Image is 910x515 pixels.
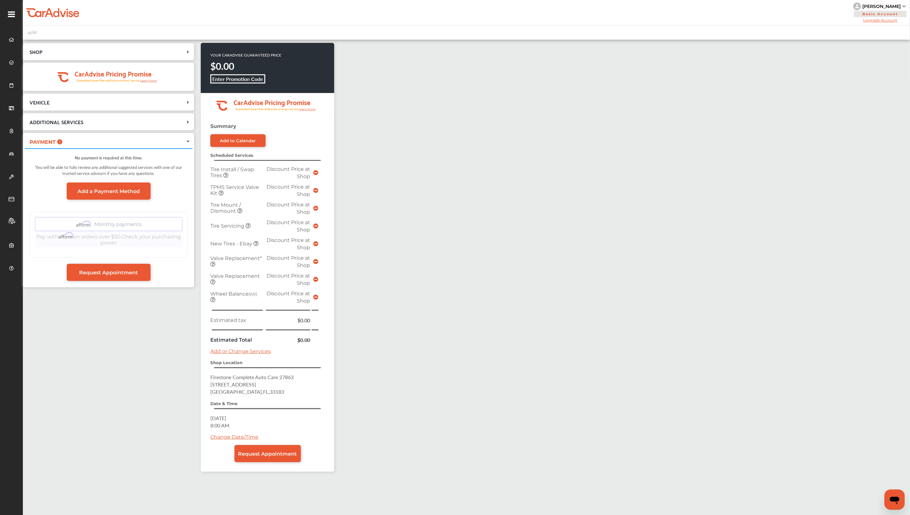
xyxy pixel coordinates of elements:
span: Discount Price at Shop [267,202,310,215]
span: PAYMENT [30,139,56,145]
td: Estimated tax [209,315,265,325]
span: TPMS Service Valve Kit [210,184,259,196]
tspan: CarAdvise Pricing Promise [234,96,310,108]
td: Estimated Total [209,335,265,345]
span: Discount Price at Shop [267,291,310,304]
span: Valve Replacement* [210,255,262,261]
a: Change Date/Time [210,434,258,440]
td: $0.00 [265,335,312,345]
span: Request Appointment [238,451,297,457]
a: Request Appointment [67,264,151,281]
span: VEHICLE [30,98,50,106]
a: Add or Change Services [210,348,271,354]
strong: Summary [210,123,236,129]
span: SHOP [30,47,42,56]
span: Discount Price at Shop [267,219,310,233]
strong: Scheduled Services [210,153,253,158]
div: Add to Calendar [220,138,256,143]
span: Tire Servicing [210,223,246,229]
span: Wheel Balance [210,291,257,297]
small: (All) [249,291,257,297]
div: [PERSON_NAME] [863,3,901,9]
td: $0.00 [265,315,312,325]
p: YOUR CARADVISE GUARANTEED PRICE [210,52,281,58]
span: Valve Replacement [210,273,260,279]
tspan: Learn more [140,79,157,82]
span: New Tires - Ebay [210,241,254,247]
span: Request Appointment [79,270,138,276]
strong: No payment is required at this time. [75,155,143,161]
span: Discount Price at Shop [267,237,310,251]
a: Add to Calendar [210,134,266,147]
span: 8:00 AM [210,422,229,429]
span: Upgrade Account [853,18,907,23]
tspan: Learn more [299,107,316,111]
tspan: CarAdvise Pricing Promise [75,68,152,79]
span: Tire Install / Swap Tires [210,166,254,178]
span: Discount Price at Shop [267,273,310,286]
b: Enter Promotion Code [213,75,263,83]
span: Discount Price at Shop [267,166,310,179]
tspan: Guaranteed lower than retail price on every service. [77,78,140,83]
span: Discount Price at Shop [267,255,310,268]
span: [GEOGRAPHIC_DATA] , FL , 33183 [210,388,284,395]
iframe: Button to launch messaging window [885,490,905,510]
span: [DATE] [210,414,226,422]
span: Add a Payment Method [78,188,140,194]
strong: Date & Time [210,401,237,406]
img: knH8PDtVvWoAbQRylUukY18CTiRevjo20fAtgn5MLBQj4uumYvk2MzTtcAIzfGAtb1XOLVMAvhLuqoNAbL4reqehy0jehNKdM... [853,3,861,10]
tspan: Guaranteed lower than retail price on every service. [235,107,299,111]
strong: Shop Location [210,360,242,365]
span: [STREET_ADDRESS] [210,381,256,388]
span: Tire Mount / Dismount [210,202,241,214]
span: Firestone Complete Auto Care 27863 [210,373,294,381]
a: Request Appointment [234,445,301,462]
a: Add a Payment Method [67,183,151,200]
span: ADDITIONAL SERVICES [30,117,83,126]
span: Discount Price at Shop [267,184,310,197]
img: sCxJUJ+qAmfqhQGDUl18vwLg4ZYJ6CxN7XmbOMBAAAAAElFTkSuQmCC [903,5,906,7]
strong: $0.00 [210,59,234,73]
div: You will be able to fully review any additional suggested services with one of our trusted servic... [30,161,188,183]
span: Basic Account [854,11,907,17]
img: placeholder_car.fcab19be.svg [28,29,37,37]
